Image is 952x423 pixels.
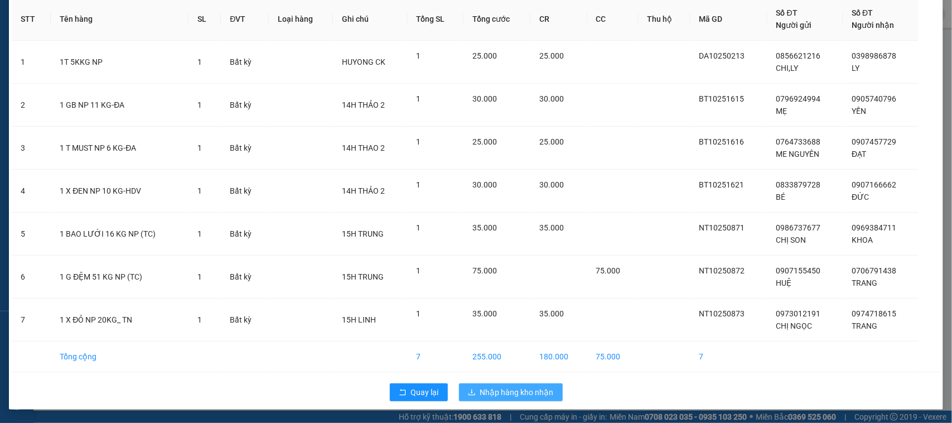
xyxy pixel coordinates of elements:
[852,223,897,232] span: 0969384711
[596,266,621,275] span: 75.000
[852,8,873,17] span: Số ĐT
[342,229,384,238] span: 15H TRUNG
[342,57,385,66] span: HUYONG CK
[776,235,806,244] span: CHỊ SON
[197,229,202,238] span: 1
[417,223,421,232] span: 1
[342,100,385,109] span: 14H THẢO 2
[221,170,269,213] td: Bất kỳ
[776,150,820,158] span: ME NGUYÊN
[852,278,878,287] span: TRANG
[417,266,421,275] span: 1
[197,100,202,109] span: 1
[390,383,448,401] button: rollbackQuay lại
[852,64,860,73] span: LY
[12,256,51,299] td: 6
[51,342,189,372] td: Tổng cộng
[852,21,895,30] span: Người nhận
[417,51,421,60] span: 1
[417,309,421,318] span: 1
[699,266,745,275] span: NT10250872
[776,64,799,73] span: CHI,LY
[699,180,745,189] span: BT10251621
[852,309,897,318] span: 0974718615
[221,256,269,299] td: Bất kỳ
[51,84,189,127] td: 1 GB NP 11 KG-ĐA
[852,51,897,60] span: 0398986878
[852,193,869,201] span: ĐỨC
[197,186,202,195] span: 1
[699,223,745,232] span: NT10250871
[699,309,745,318] span: NT10250873
[417,94,421,103] span: 1
[852,94,897,103] span: 0905740796
[776,309,821,318] span: 0973012191
[776,321,813,330] span: CHỊ NGỌC
[472,309,497,318] span: 35.000
[776,51,821,60] span: 0856621216
[852,235,873,244] span: KHOA
[776,137,821,146] span: 0764733688
[699,94,745,103] span: BT10251615
[197,272,202,281] span: 1
[472,94,497,103] span: 30.000
[852,137,897,146] span: 0907457729
[690,342,767,372] td: 7
[699,137,745,146] span: BT10251616
[472,137,497,146] span: 25.000
[852,107,867,116] span: YẾN
[539,223,564,232] span: 35.000
[852,321,878,330] span: TRANG
[776,180,821,189] span: 0833879728
[12,127,51,170] td: 3
[12,84,51,127] td: 2
[776,278,792,287] span: HUỆ
[776,223,821,232] span: 0986737677
[852,150,867,158] span: ĐẠT
[197,315,202,324] span: 1
[221,41,269,84] td: Bất kỳ
[221,213,269,256] td: Bất kỳ
[51,213,189,256] td: 1 BAO LƯỚI 16 KG NP (TC)
[12,41,51,84] td: 1
[197,143,202,152] span: 1
[221,299,269,342] td: Bất kỳ
[539,309,564,318] span: 35.000
[51,256,189,299] td: 1 G ĐỆM 51 KG NP (TC)
[776,8,798,17] span: Số ĐT
[342,186,385,195] span: 14H THẢO 2
[12,213,51,256] td: 5
[342,143,385,152] span: 14H THAO 2
[408,342,464,372] td: 7
[587,342,639,372] td: 75.000
[472,180,497,189] span: 30.000
[417,137,421,146] span: 1
[472,223,497,232] span: 35.000
[12,299,51,342] td: 7
[411,386,439,398] span: Quay lại
[463,342,530,372] td: 255.000
[342,315,376,324] span: 15H LINH
[342,272,384,281] span: 15H TRUNG
[530,342,587,372] td: 180.000
[221,127,269,170] td: Bất kỳ
[51,41,189,84] td: 1T 5KKG NP
[197,57,202,66] span: 1
[51,127,189,170] td: 1 T MUST NP 6 KG-ĐA
[539,94,564,103] span: 30.000
[852,180,897,189] span: 0907166662
[776,193,786,201] span: BÉ
[51,170,189,213] td: 1 X ĐEN NP 10 KG-HDV
[776,266,821,275] span: 0907155450
[472,266,497,275] span: 75.000
[776,94,821,103] span: 0796924994
[472,51,497,60] span: 25.000
[12,170,51,213] td: 4
[539,137,564,146] span: 25.000
[852,266,897,275] span: 0706791438
[776,107,787,116] span: MẸ
[468,388,476,397] span: download
[776,21,812,30] span: Người gửi
[399,388,407,397] span: rollback
[459,383,563,401] button: downloadNhập hàng kho nhận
